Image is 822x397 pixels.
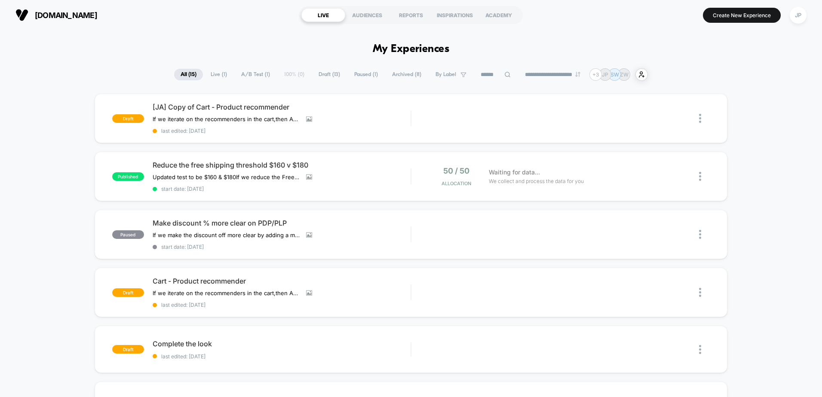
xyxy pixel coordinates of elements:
[301,8,345,22] div: LIVE
[235,69,276,80] span: A/B Test ( 1 )
[345,8,389,22] div: AUDIENCES
[386,69,428,80] span: Archived ( 8 )
[610,71,619,78] p: SW
[112,345,144,354] span: draft
[589,68,602,81] div: + 3
[153,353,411,360] span: last edited: [DATE]
[477,8,521,22] div: ACADEMY
[112,288,144,297] span: draft
[15,9,28,21] img: Visually logo
[13,8,100,22] button: [DOMAIN_NAME]
[699,172,701,181] img: close
[703,8,781,23] button: Create New Experience
[153,232,300,238] span: If we make the discount off more clear by adding a marker,then Add to Carts & CR will increase,be...
[112,114,144,123] span: draft
[373,43,450,55] h1: My Experiences
[433,8,477,22] div: INSPIRATIONS
[153,174,300,180] span: Updated test to be $160 & $180If we reduce the Free Shipping threshold to $150,$160 & $180,then c...
[699,288,701,297] img: close
[153,244,411,250] span: start date: [DATE]
[787,6,809,24] button: JP
[153,116,300,122] span: If we iterate on the recommenders in the cart,then AOV will increase,because personalisation in t...
[153,161,411,169] span: Reduce the free shipping threshold $160 v $180
[174,69,203,80] span: All ( 15 )
[112,230,144,239] span: paused
[153,219,411,227] span: Make discount % more clear on PDP/PLP
[35,11,97,20] span: [DOMAIN_NAME]
[153,290,300,296] span: If we iterate on the recommenders in the cart,then AOV will increase,because personalisation in t...
[699,345,701,354] img: close
[436,71,456,78] span: By Label
[443,166,469,175] span: 50 / 50
[153,186,411,192] span: start date: [DATE]
[153,302,411,308] span: last edited: [DATE]
[699,114,701,123] img: close
[348,69,384,80] span: Paused ( 1 )
[489,177,584,185] span: We collect and process the data for you
[575,72,580,77] img: end
[389,8,433,22] div: REPORTS
[790,7,807,24] div: JP
[312,69,347,80] span: Draft ( 13 )
[112,172,144,181] span: published
[489,168,540,177] span: Waiting for data...
[153,339,411,348] span: Complete the look
[620,71,629,78] p: ZW
[602,71,608,78] p: JP
[699,230,701,239] img: close
[442,180,471,186] span: Allocation
[153,103,411,111] span: [JA] Copy of Cart - Product recommender
[153,277,411,285] span: Cart - Product recommender
[153,128,411,134] span: last edited: [DATE]
[204,69,233,80] span: Live ( 1 )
